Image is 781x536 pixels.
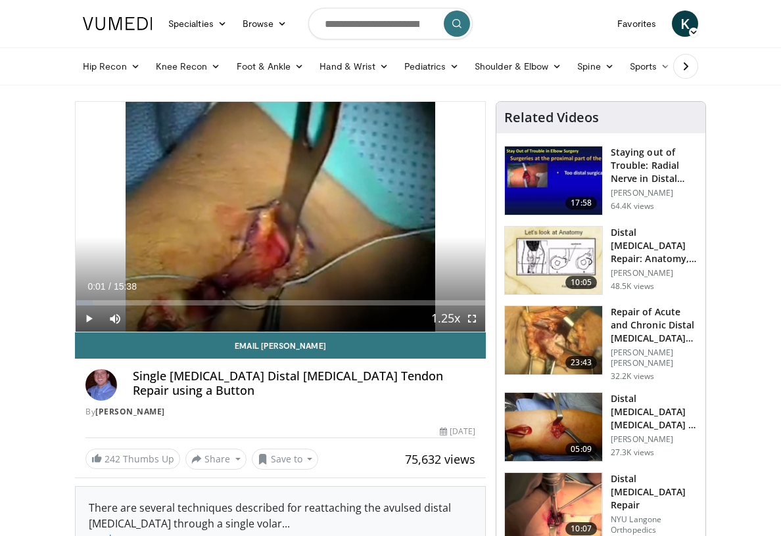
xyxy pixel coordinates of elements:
div: Progress Bar [76,300,485,305]
div: By [85,406,475,418]
video-js: Video Player [76,102,485,332]
h4: Single [MEDICAL_DATA] Distal [MEDICAL_DATA] Tendon Repair using a Button [133,369,475,397]
a: Browse [235,11,295,37]
img: Avatar [85,369,117,401]
a: Email [PERSON_NAME] [75,332,486,359]
p: 64.4K views [611,201,654,212]
a: 23:43 Repair of Acute and Chronic Distal [MEDICAL_DATA] Ruptures using Suture Anch… [PERSON_NAME]... [504,305,698,382]
a: 17:58 Staying out of Trouble: Radial Nerve in Distal Humerus Fracture, Dis… [PERSON_NAME] 64.4K v... [504,146,698,215]
p: [PERSON_NAME] [611,188,698,198]
p: NYU Langone Orthopedics [611,514,698,535]
button: Fullscreen [459,305,485,332]
button: Save to [252,449,319,470]
p: [PERSON_NAME] [611,268,698,279]
h3: Distal [MEDICAL_DATA] Repair [611,472,698,512]
button: Mute [102,305,128,332]
a: K [672,11,698,37]
span: 23:43 [565,356,597,369]
h3: Distal [MEDICAL_DATA] [MEDICAL_DATA] - Cortical Button Fixation [611,392,698,432]
a: Specialties [160,11,235,37]
a: [PERSON_NAME] [95,406,165,417]
a: Shoulder & Elbow [467,53,569,79]
span: 75,632 views [405,451,475,467]
p: 32.2K views [611,371,654,382]
p: 48.5K views [611,281,654,292]
span: / [108,281,111,292]
span: 05:09 [565,443,597,456]
a: Spine [569,53,621,79]
button: Share [185,449,247,470]
a: 05:09 Distal [MEDICAL_DATA] [MEDICAL_DATA] - Cortical Button Fixation [PERSON_NAME] 27.3K views [504,392,698,462]
a: Hip Recon [75,53,148,79]
a: 242 Thumbs Up [85,449,180,469]
a: Hand & Wrist [312,53,396,79]
p: [PERSON_NAME] [PERSON_NAME] [611,347,698,368]
input: Search topics, interventions [308,8,473,39]
img: bennett_acute_distal_biceps_3.png.150x105_q85_crop-smart_upscale.jpg [505,306,602,374]
h3: Repair of Acute and Chronic Distal [MEDICAL_DATA] Ruptures using Suture Anch… [611,305,698,345]
p: [PERSON_NAME] [611,434,698,445]
div: [DATE] [440,426,475,437]
h3: Staying out of Trouble: Radial Nerve in Distal Humerus Fracture, Dis… [611,146,698,185]
img: 90401_0000_3.png.150x105_q85_crop-smart_upscale.jpg [505,227,602,295]
img: VuMedi Logo [83,17,153,30]
a: Knee Recon [148,53,229,79]
a: Favorites [609,11,664,37]
p: 27.3K views [611,447,654,458]
span: 10:05 [565,276,597,289]
a: Sports [622,53,678,79]
span: 17:58 [565,196,597,210]
span: 15:38 [114,281,137,292]
img: Picture_4_0_3.png.150x105_q85_crop-smart_upscale.jpg [505,393,602,461]
a: Pediatrics [396,53,467,79]
span: 242 [105,453,120,465]
a: Foot & Ankle [229,53,312,79]
h4: Related Videos [504,110,599,125]
button: Playback Rate [433,305,459,332]
img: Q2xRg7exoPLTwO8X4xMDoxOjB1O8AjAz_1.150x105_q85_crop-smart_upscale.jpg [505,146,602,215]
span: 10:07 [565,522,597,535]
span: 0:01 [87,281,105,292]
h3: Distal [MEDICAL_DATA] Repair: Anatomy, Approaches & Complications [611,226,698,265]
a: 10:05 Distal [MEDICAL_DATA] Repair: Anatomy, Approaches & Complications [PERSON_NAME] 48.5K views [504,226,698,296]
button: Play [76,305,102,332]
